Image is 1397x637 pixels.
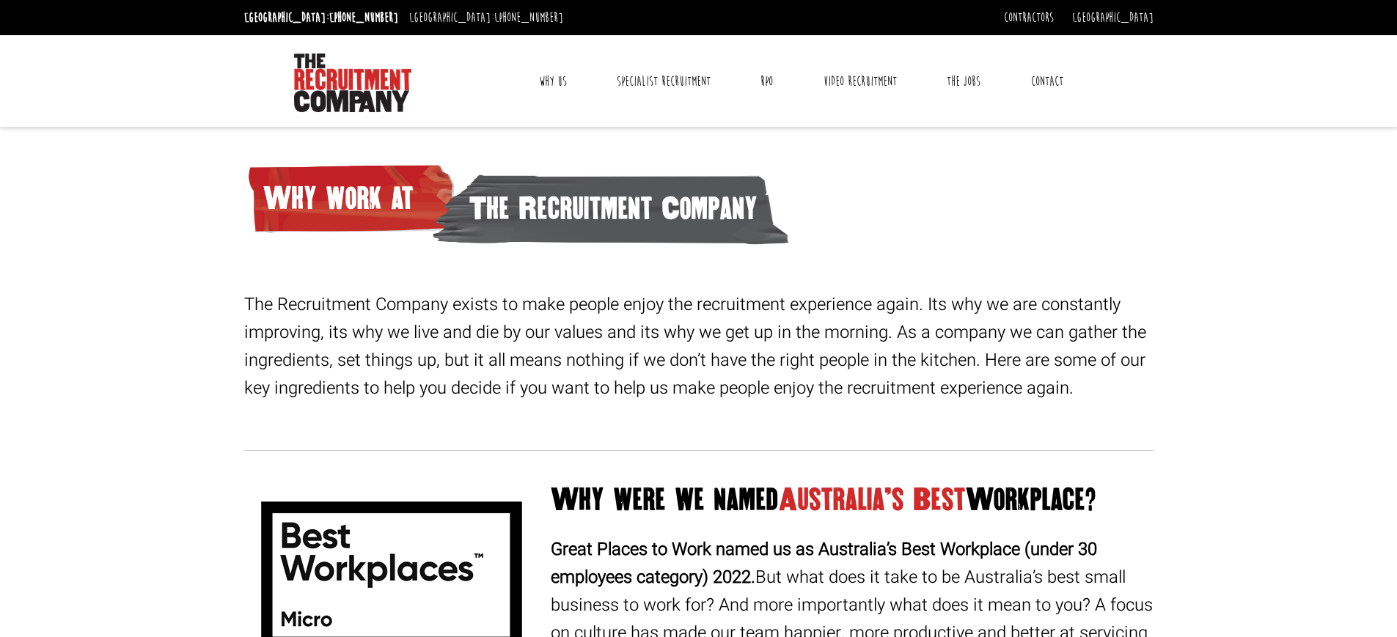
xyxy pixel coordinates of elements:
[551,483,1154,518] span: Why were we named Workplace?
[432,168,790,249] span: The Recruitment Company
[329,10,398,26] a: [PHONE_NUMBER]
[1072,10,1154,26] a: [GEOGRAPHIC_DATA]
[1020,63,1074,100] a: Contact
[1004,10,1054,26] a: Contractors
[813,63,908,100] a: Video Recruitment
[528,63,578,100] a: Why Us
[936,63,991,100] a: The Jobs
[551,537,1097,590] strong: Great Places to Work named us as Australia’s Best Workplace (under 30 employees category) 2022.
[749,63,784,100] a: RPO
[406,6,567,29] li: [GEOGRAPHIC_DATA]:
[779,483,966,516] span: Australia’s Best
[294,54,411,112] img: The Recruitment Company
[244,291,1154,402] p: The Recruitment Company exists to make people enjoy the recruitment experience again. Its why we ...
[606,63,722,100] a: Specialist Recruitment
[241,6,402,29] li: [GEOGRAPHIC_DATA]:
[494,10,563,26] a: [PHONE_NUMBER]
[244,158,459,239] span: Why work at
